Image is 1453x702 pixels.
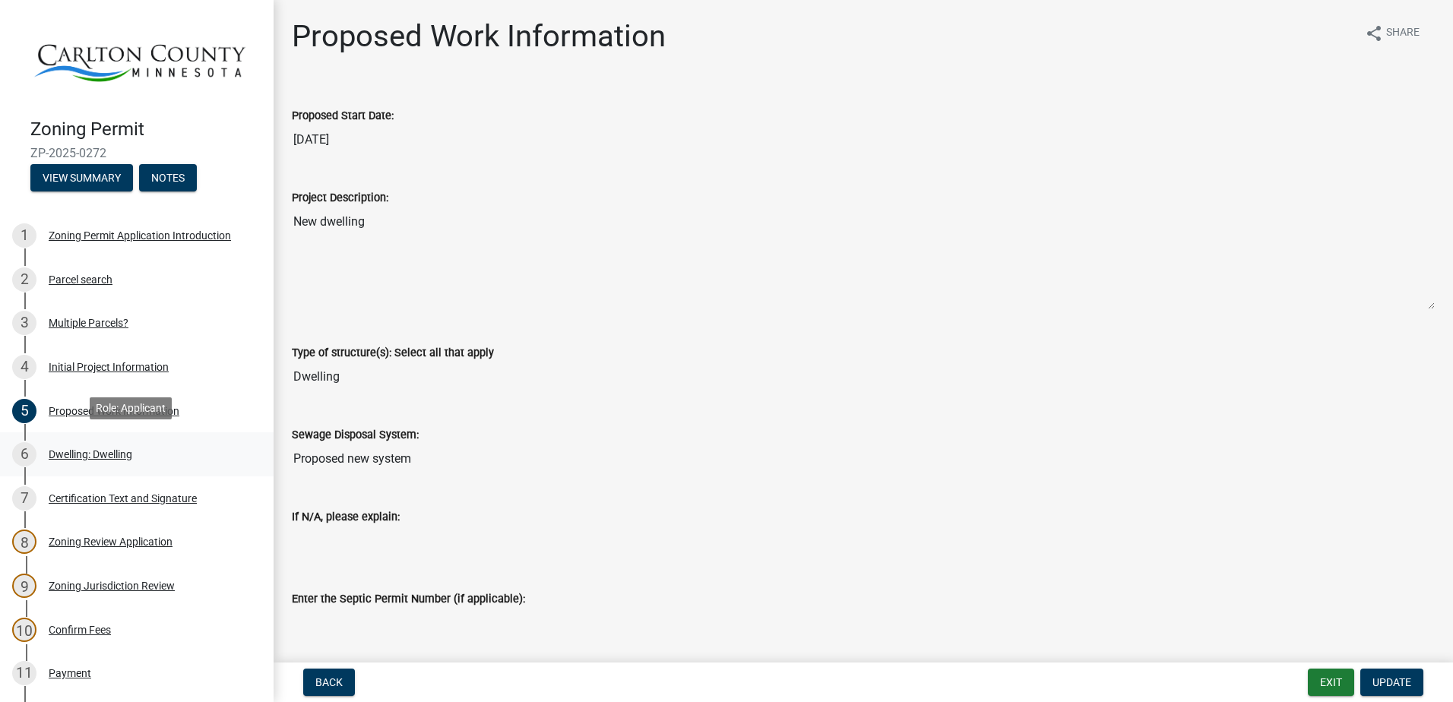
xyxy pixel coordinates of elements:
[12,442,36,466] div: 6
[12,355,36,379] div: 4
[30,164,133,191] button: View Summary
[1360,669,1423,696] button: Update
[49,230,231,241] div: Zoning Permit Application Introduction
[49,536,173,547] div: Zoning Review Application
[292,18,666,55] h1: Proposed Work Information
[1372,676,1411,688] span: Update
[49,493,197,504] div: Certification Text and Signature
[49,625,111,635] div: Confirm Fees
[49,362,169,372] div: Initial Project Information
[12,399,36,423] div: 5
[1353,18,1432,48] button: shareShare
[12,311,36,335] div: 3
[12,574,36,598] div: 9
[292,348,494,359] label: Type of structure(s): Select all that apply
[315,676,343,688] span: Back
[139,164,197,191] button: Notes
[139,173,197,185] wm-modal-confirm: Notes
[30,146,243,160] span: ZP-2025-0272
[49,274,112,285] div: Parcel search
[292,512,400,523] label: If N/A, please explain:
[1365,24,1383,43] i: share
[49,449,132,460] div: Dwelling: Dwelling
[30,16,249,103] img: Carlton County, Minnesota
[303,669,355,696] button: Back
[12,267,36,292] div: 2
[30,173,133,185] wm-modal-confirm: Summary
[12,223,36,248] div: 1
[1308,669,1354,696] button: Exit
[30,119,261,141] h4: Zoning Permit
[49,580,175,591] div: Zoning Jurisdiction Review
[292,594,525,605] label: Enter the Septic Permit Number (if applicable):
[12,661,36,685] div: 11
[292,207,1435,310] textarea: New dwelling
[12,530,36,554] div: 8
[292,111,394,122] label: Proposed Start Date:
[49,668,91,678] div: Payment
[49,406,179,416] div: Proposed Work Information
[12,486,36,511] div: 7
[292,430,419,441] label: Sewage Disposal System:
[49,318,128,328] div: Multiple Parcels?
[292,193,388,204] label: Project Description:
[90,397,172,419] div: Role: Applicant
[1386,24,1420,43] span: Share
[12,618,36,642] div: 10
